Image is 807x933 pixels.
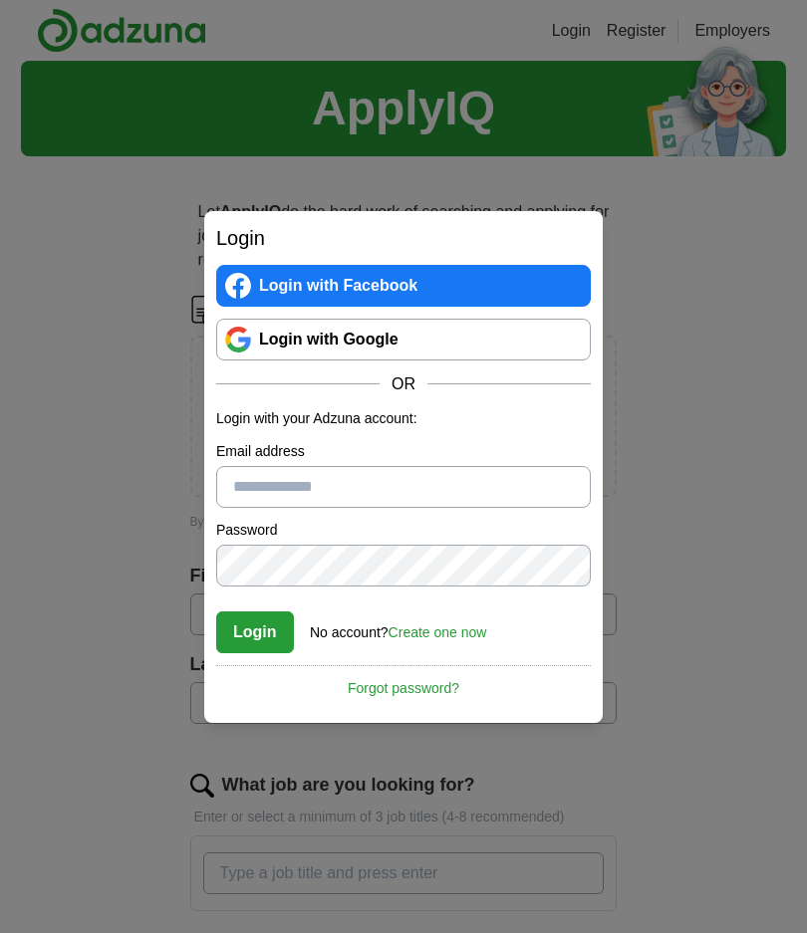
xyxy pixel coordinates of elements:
[216,520,591,541] label: Password
[389,624,487,640] a: Create one now
[216,319,591,360] a: Login with Google
[216,408,591,429] p: Login with your Adzuna account:
[216,611,294,653] button: Login
[216,265,591,307] a: Login with Facebook
[216,223,591,253] h2: Login
[216,665,591,699] a: Forgot password?
[310,610,486,643] div: No account?
[216,441,591,462] label: Email address
[380,372,427,396] span: OR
